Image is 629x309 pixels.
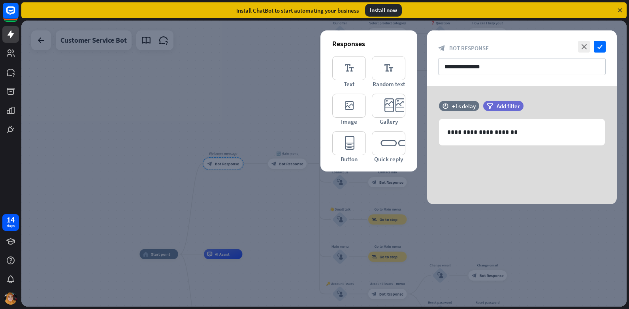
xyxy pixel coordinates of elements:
[449,44,489,52] span: Bot Response
[2,214,19,231] a: 14 days
[497,102,520,110] span: Add filter
[452,102,476,110] div: +1s delay
[6,3,30,27] button: Open LiveChat chat widget
[594,41,606,53] i: check
[7,223,15,229] div: days
[365,4,402,17] div: Install now
[578,41,590,53] i: close
[7,216,15,223] div: 14
[236,7,359,14] div: Install ChatBot to start automating your business
[443,103,448,109] i: time
[487,103,493,109] i: filter
[438,45,445,52] i: block_bot_response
